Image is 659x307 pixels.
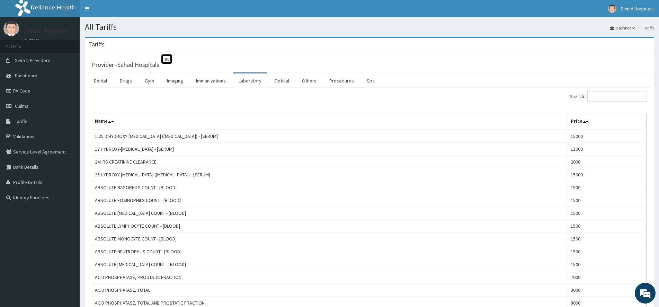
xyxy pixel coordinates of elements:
[568,258,647,271] td: 1500
[296,73,322,88] a: Others
[568,284,647,297] td: 3000
[636,25,654,31] li: Tariffs
[92,156,568,168] td: 24HRS CREATININE CLEARANCE
[92,62,159,68] h3: Provider - Sahad Hospitals
[610,25,635,31] a: Dashboard
[568,168,647,181] td: 15000
[621,6,654,12] span: Sahad Hospitals
[92,194,568,207] td: ABSOLUTE EOSINOPHILS COUNT - [BLOOD]
[85,23,654,32] h1: All Tariffs
[587,91,647,102] input: Search:
[24,28,68,34] p: Sahad Hospitals
[92,245,568,258] td: ABSOLUTE NEUTROPHILS COUNT - [BLOOD]
[568,220,647,233] td: 1500
[92,207,568,220] td: ABSOLUTE [MEDICAL_DATA] COUNT - [BLOOD]
[568,143,647,156] td: 11000
[568,207,647,220] td: 1500
[92,258,568,271] td: ABSOLUTE [MEDICAL_DATA] COUNT - [BLOOD]
[92,143,568,156] td: 17 HYDROXY-[MEDICAL_DATA] - [SERUM]
[92,284,568,297] td: ACID PHOSPHATASE, TOTAL
[568,181,647,194] td: 1500
[88,41,105,47] h3: Tariffs
[608,5,616,13] img: User Image
[570,91,647,102] label: Search:
[15,57,50,63] span: Switch Providers
[161,54,172,64] span: St
[568,271,647,284] td: 7000
[190,73,231,88] a: Immunizations
[568,233,647,245] td: 1500
[3,21,19,36] img: User Image
[269,73,295,88] a: Optical
[568,114,647,130] th: Price
[92,220,568,233] td: ABSOLUTE LYMPHOCYTE COUNT - [BLOOD]
[361,73,380,88] a: Spa
[92,168,568,181] td: 25 HYDROXY [MEDICAL_DATA] ([MEDICAL_DATA]) - [SERUM]
[233,73,267,88] a: Laboratory
[324,73,359,88] a: Procedures
[568,245,647,258] td: 1500
[15,118,27,124] span: Tariffs
[15,72,37,79] span: Dashboard
[161,73,189,88] a: Imaging
[568,194,647,207] td: 1500
[92,181,568,194] td: ABSOLUTE BASOPHILS COUNT - [BLOOD]
[92,130,568,143] td: 1,25 DIHYDROXY [MEDICAL_DATA] ([MEDICAL_DATA]) - [SERUM]
[88,73,113,88] a: Dental
[568,156,647,168] td: 2000
[24,38,41,43] a: Online
[92,233,568,245] td: ABSOLUTE MONOCYTE COUNT - [BLOOD]
[15,103,28,109] span: Claims
[92,271,568,284] td: ACID PHOSPHATASE, PROSTATIC FRACTION
[568,130,647,143] td: 15000
[114,73,137,88] a: Drugs
[92,114,568,130] th: Name
[139,73,160,88] a: Gym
